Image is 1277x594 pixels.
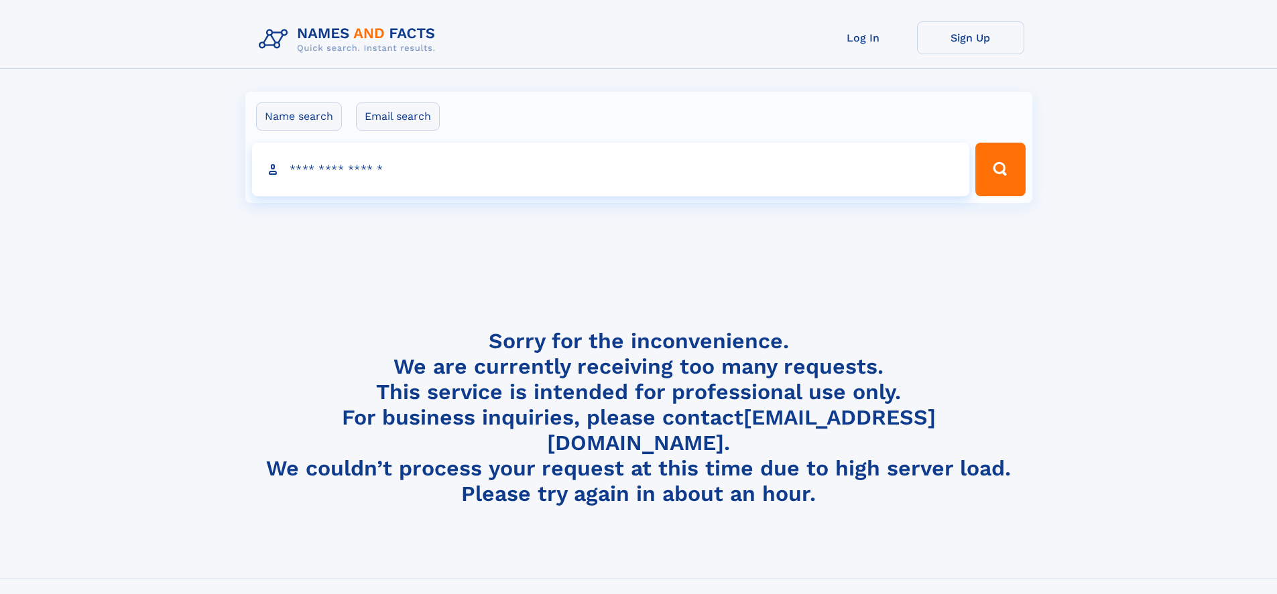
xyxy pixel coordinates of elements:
[917,21,1024,54] a: Sign Up
[253,328,1024,507] h4: Sorry for the inconvenience. We are currently receiving too many requests. This service is intend...
[356,102,440,131] label: Email search
[975,143,1025,196] button: Search Button
[252,143,970,196] input: search input
[810,21,917,54] a: Log In
[253,21,446,58] img: Logo Names and Facts
[547,404,936,455] a: [EMAIL_ADDRESS][DOMAIN_NAME]
[256,102,342,131] label: Name search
